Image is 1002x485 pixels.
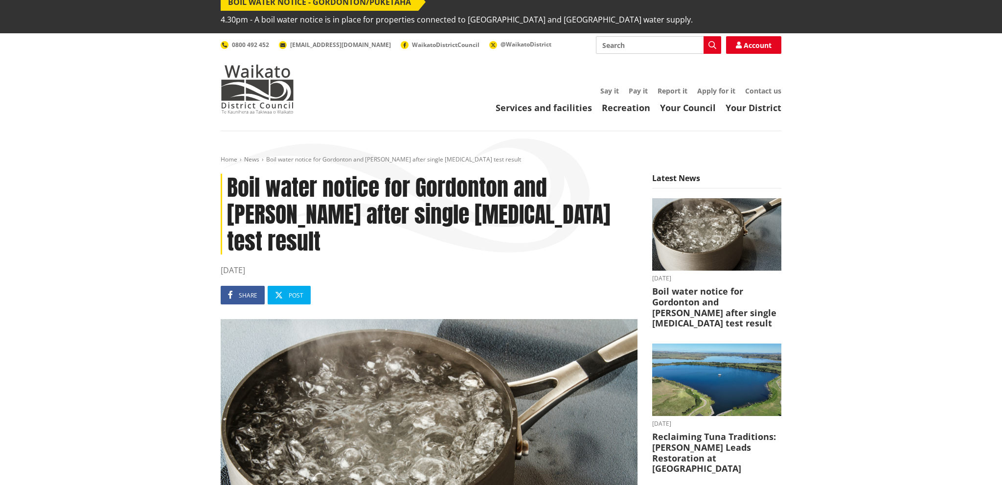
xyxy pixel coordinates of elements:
[602,102,650,114] a: Recreation
[268,286,311,304] a: Post
[652,344,781,416] img: Lake Waahi (Lake Puketirini in the foreground)
[629,86,648,95] a: Pay it
[658,86,687,95] a: Report it
[726,36,781,54] a: Account
[221,286,265,304] a: Share
[652,344,781,474] a: [DATE] Reclaiming Tuna Traditions: [PERSON_NAME] Leads Restoration at [GEOGRAPHIC_DATA]
[652,198,781,271] img: boil water notice
[697,86,735,95] a: Apply for it
[221,11,693,28] span: 4.30pm - A boil water notice is in place for properties connected to [GEOGRAPHIC_DATA] and [GEOGR...
[489,40,551,48] a: @WaikatoDistrict
[496,102,592,114] a: Services and facilities
[244,155,259,163] a: News
[239,291,257,300] span: Share
[501,40,551,48] span: @WaikatoDistrict
[652,286,781,328] h3: Boil water notice for Gordonton and [PERSON_NAME] after single [MEDICAL_DATA] test result
[221,264,638,276] time: [DATE]
[232,41,269,49] span: 0800 492 452
[596,36,721,54] input: Search input
[221,65,294,114] img: Waikato District Council - Te Kaunihera aa Takiwaa o Waikato
[279,41,391,49] a: [EMAIL_ADDRESS][DOMAIN_NAME]
[221,155,237,163] a: Home
[401,41,479,49] a: WaikatoDistrictCouncil
[652,198,781,329] a: boil water notice gordonton puketaha [DATE] Boil water notice for Gordonton and [PERSON_NAME] aft...
[652,174,781,188] h5: Latest News
[600,86,619,95] a: Say it
[221,156,781,164] nav: breadcrumb
[957,444,992,479] iframe: Messenger Launcher
[652,432,781,474] h3: Reclaiming Tuna Traditions: [PERSON_NAME] Leads Restoration at [GEOGRAPHIC_DATA]
[266,155,521,163] span: Boil water notice for Gordonton and [PERSON_NAME] after single [MEDICAL_DATA] test result
[289,291,303,300] span: Post
[412,41,479,49] span: WaikatoDistrictCouncil
[652,421,781,427] time: [DATE]
[290,41,391,49] span: [EMAIL_ADDRESS][DOMAIN_NAME]
[652,276,781,281] time: [DATE]
[726,102,781,114] a: Your District
[745,86,781,95] a: Contact us
[221,174,638,255] h1: Boil water notice for Gordonton and [PERSON_NAME] after single [MEDICAL_DATA] test result
[660,102,716,114] a: Your Council
[221,41,269,49] a: 0800 492 452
